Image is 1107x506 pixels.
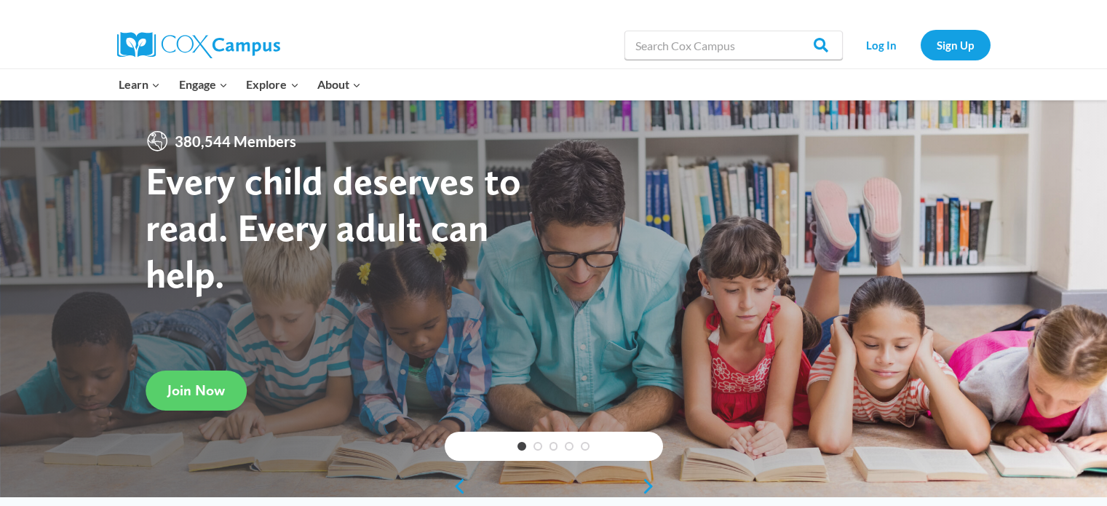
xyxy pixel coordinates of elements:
a: next [641,478,663,495]
span: Engage [179,75,228,94]
nav: Secondary Navigation [850,30,991,60]
a: 4 [565,442,574,451]
a: 2 [533,442,542,451]
strong: Every child deserves to read. Every adult can help. [146,157,521,296]
a: previous [445,478,467,495]
span: About [317,75,361,94]
a: 3 [549,442,558,451]
nav: Primary Navigation [110,69,370,100]
span: Learn [119,75,160,94]
span: Explore [246,75,298,94]
img: Cox Campus [117,32,280,58]
a: Join Now [146,370,247,410]
a: Log In [850,30,913,60]
a: Sign Up [921,30,991,60]
input: Search Cox Campus [624,31,843,60]
a: 5 [581,442,590,451]
span: Join Now [167,382,225,399]
span: 380,544 Members [169,130,302,153]
div: content slider buttons [445,472,663,501]
a: 1 [517,442,526,451]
